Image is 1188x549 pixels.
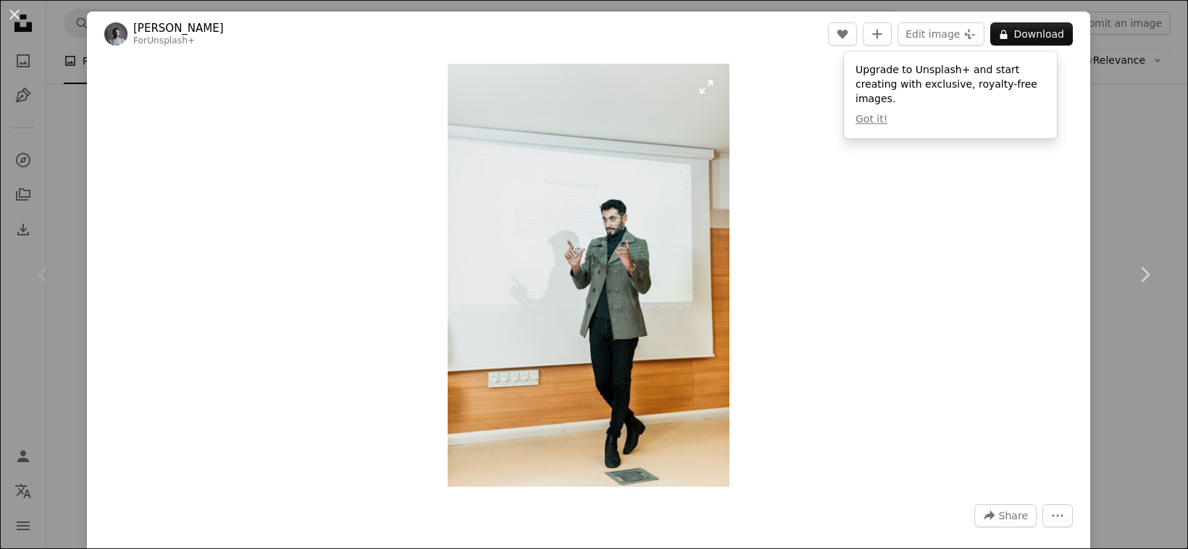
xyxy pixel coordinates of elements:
a: Next [1101,205,1188,344]
button: Add to Collection [863,22,892,46]
button: Share this image [974,503,1037,527]
button: Download [990,22,1073,46]
button: Like [828,22,857,46]
button: Zoom in on this image [448,64,729,486]
button: Got it! [856,112,887,127]
img: a man standing in front of a projector screen [448,64,729,486]
button: Edit image [898,22,984,46]
button: More Actions [1042,503,1073,527]
div: For [133,35,224,47]
img: Go to Yunus Tuğ's profile [104,22,127,46]
a: [PERSON_NAME] [133,21,224,35]
a: Unsplash+ [147,35,195,46]
span: Share [999,504,1028,526]
div: Upgrade to Unsplash+ and start creating with exclusive, royalty-free images. [844,51,1057,138]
